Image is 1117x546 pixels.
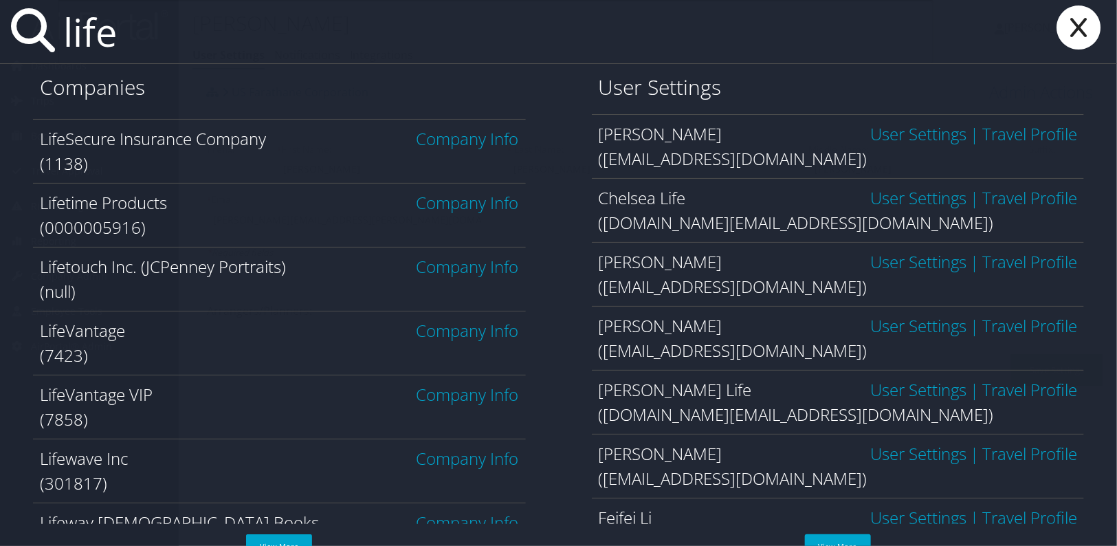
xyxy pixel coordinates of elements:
a: Company Info [417,255,519,278]
div: (1138) [40,151,519,176]
a: View OBT Profile [982,442,1077,465]
span: LifeSecure Insurance Company [40,127,266,150]
h1: User Settings [599,73,1078,102]
span: Feifei Li [599,506,652,529]
span: [PERSON_NAME] [599,314,722,337]
div: (301817) [40,471,519,496]
a: Company Info [417,447,519,470]
span: | [966,314,982,337]
span: | [966,378,982,401]
a: Company Info [417,383,519,406]
span: | [966,186,982,209]
div: ([DOMAIN_NAME][EMAIL_ADDRESS][DOMAIN_NAME]) [599,402,1078,427]
span: Lifetime Products [40,191,167,214]
span: | [966,250,982,273]
a: User Settings [870,122,966,145]
div: ([DOMAIN_NAME][EMAIL_ADDRESS][DOMAIN_NAME]) [599,210,1078,235]
span: [PERSON_NAME] [599,250,722,273]
span: | [966,442,982,465]
div: Lifeway [DEMOGRAPHIC_DATA] Books [40,510,519,535]
a: User Settings [870,250,966,273]
span: [PERSON_NAME] [599,122,722,145]
span: | [966,506,982,529]
a: Company Info [417,127,519,150]
div: (0000005916) [40,215,519,240]
div: (7423) [40,343,519,368]
span: LifeVantage [40,319,125,342]
div: ([EMAIL_ADDRESS][DOMAIN_NAME]) [599,466,1078,491]
span: [PERSON_NAME] Life [599,378,752,401]
span: LifeVantage VIP [40,383,153,406]
span: [PERSON_NAME] [599,442,722,465]
a: View OBT Profile [982,250,1077,273]
div: Lifetouch Inc. (JCPenney Portraits) [40,254,519,279]
h1: Companies [40,73,519,102]
span: Lifewave Inc [40,447,128,470]
div: (null) [40,279,519,304]
span: Chelsea Life [599,186,686,209]
a: Company Info [417,319,519,342]
div: ([EMAIL_ADDRESS][DOMAIN_NAME]) [599,146,1078,171]
a: User Settings [870,442,966,465]
a: View OBT Profile [982,122,1077,145]
div: (7858) [40,407,519,432]
a: View OBT Profile [982,378,1077,401]
a: Company Info [417,511,519,534]
a: User Settings [870,186,966,209]
span: | [966,122,982,145]
a: User Settings [870,314,966,337]
a: Company Info [417,191,519,214]
div: ([EMAIL_ADDRESS][DOMAIN_NAME]) [599,274,1078,299]
a: View OBT Profile [982,186,1077,209]
a: View OBT Profile [982,314,1077,337]
a: User Settings [870,506,966,529]
div: ([EMAIL_ADDRESS][DOMAIN_NAME]) [599,338,1078,363]
a: User Settings [870,378,966,401]
a: View OBT Profile [982,506,1077,529]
